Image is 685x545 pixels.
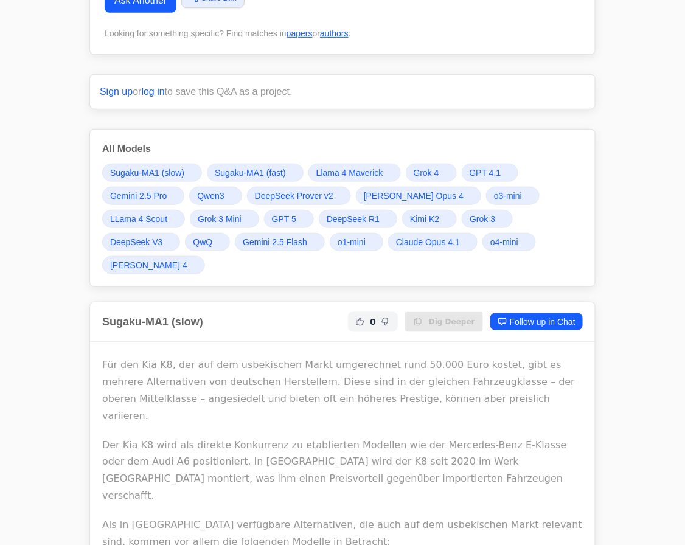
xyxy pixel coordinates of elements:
span: Sugaku-MA1 (slow) [110,167,184,179]
a: Grok 4 [406,164,457,182]
a: Llama 4 Maverick [308,164,401,182]
a: Claude Opus 4.1 [388,233,478,251]
a: Gemini 2.5 Flash [235,233,325,251]
a: Grok 3 [462,210,513,228]
a: log in [142,86,165,97]
span: LLama 4 Scout [110,213,167,225]
a: LLama 4 Scout [102,210,185,228]
a: o3-mini [486,187,540,205]
a: Grok 3 Mini [190,210,259,228]
span: Grok 4 [414,167,439,179]
div: Looking for something specific? Find matches in or . [105,27,580,40]
span: GPT 5 [272,213,296,225]
a: Sugaku-MA1 (slow) [102,164,202,182]
p: or to save this Q&A as a project. [100,85,585,99]
span: o1-mini [338,236,366,248]
a: papers [287,29,313,38]
a: GPT 4.1 [462,164,519,182]
span: Grok 3 [470,213,495,225]
span: Qwen3 [197,190,224,202]
span: o3-mini [494,190,522,202]
span: Sugaku-MA1 (fast) [215,167,286,179]
a: DeepSeek V3 [102,233,180,251]
button: Helpful [353,314,367,329]
a: DeepSeek R1 [319,210,397,228]
span: DeepSeek V3 [110,236,162,248]
span: GPT 4.1 [470,167,501,179]
span: Claude Opus 4.1 [396,236,460,248]
span: [PERSON_NAME] Opus 4 [364,190,464,202]
a: Gemini 2.5 Pro [102,187,184,205]
h2: Sugaku-MA1 (slow) [102,313,203,330]
p: Für den Kia K8, der auf dem usbekischen Markt umgerechnet rund 50.000 Euro kostet, gibt es mehrer... [102,356,583,425]
span: Gemini 2.5 Pro [110,190,167,202]
span: Kimi K2 [410,213,439,225]
a: [PERSON_NAME] 4 [102,256,205,274]
a: Follow up in Chat [490,313,583,330]
p: Der Kia K8 wird als direkte Konkurrenz zu etablierten Modellen wie der Mercedes-Benz E-Klasse ode... [102,437,583,505]
a: o4-mini [482,233,536,251]
a: GPT 5 [264,210,314,228]
a: o1-mini [330,233,383,251]
a: Kimi K2 [402,210,457,228]
span: 0 [370,316,376,328]
button: Not Helpful [378,314,393,329]
span: DeepSeek Prover v2 [255,190,333,202]
span: DeepSeek R1 [327,213,380,225]
span: Llama 4 Maverick [316,167,383,179]
a: QwQ [185,233,230,251]
a: Qwen3 [189,187,242,205]
span: QwQ [193,236,212,248]
span: Grok 3 Mini [198,213,242,225]
span: o4-mini [490,236,518,248]
a: DeepSeek Prover v2 [247,187,351,205]
a: [PERSON_NAME] Opus 4 [356,187,481,205]
a: Sign up [100,86,133,97]
a: authors [320,29,349,38]
span: [PERSON_NAME] 4 [110,259,187,271]
a: Sugaku-MA1 (fast) [207,164,304,182]
h3: All Models [102,142,583,156]
span: Gemini 2.5 Flash [243,236,307,248]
